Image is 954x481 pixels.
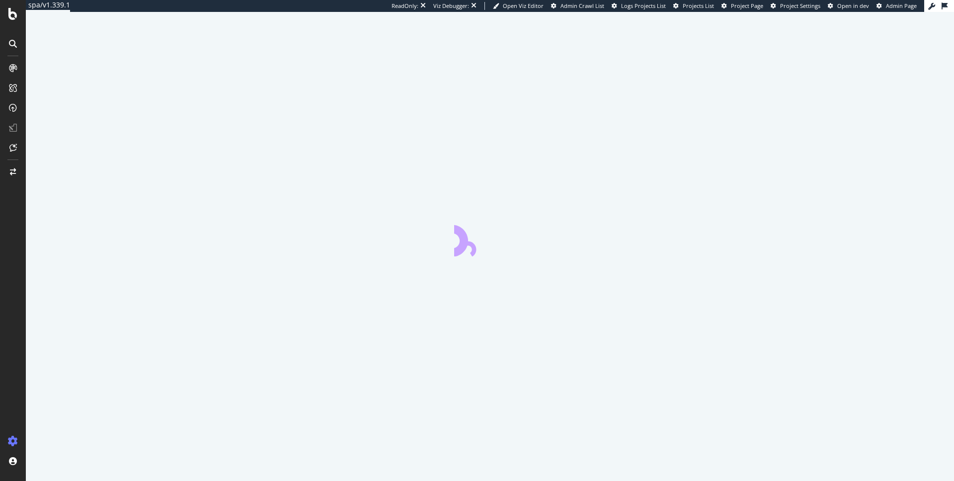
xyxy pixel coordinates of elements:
span: Admin Page [886,2,917,9]
a: Projects List [673,2,714,10]
span: Logs Projects List [621,2,666,9]
div: ReadOnly: [392,2,418,10]
a: Project Page [721,2,763,10]
a: Logs Projects List [612,2,666,10]
div: Viz Debugger: [433,2,469,10]
span: Open Viz Editor [503,2,544,9]
div: animation [454,221,526,256]
span: Open in dev [837,2,869,9]
span: Project Settings [780,2,820,9]
a: Project Settings [771,2,820,10]
a: Admin Page [876,2,917,10]
a: Admin Crawl List [551,2,604,10]
a: Open Viz Editor [493,2,544,10]
span: Admin Crawl List [560,2,604,9]
span: Projects List [683,2,714,9]
a: Open in dev [828,2,869,10]
span: Project Page [731,2,763,9]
